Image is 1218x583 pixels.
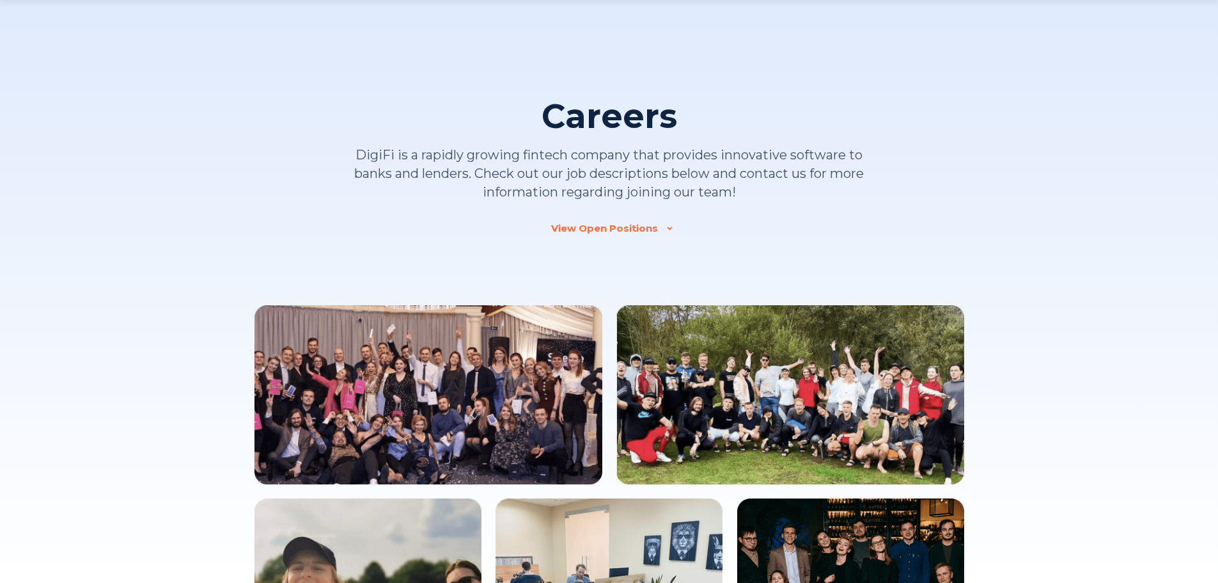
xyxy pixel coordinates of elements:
h1: Careers [542,97,677,136]
img: Team Image 1 [254,305,602,484]
div: View Open Positions [551,222,658,235]
a: View Open Positions [551,222,667,235]
p: DigiFi is a rapidly growing fintech company that provides innovative software to banks and lender... [347,146,871,202]
img: Team Image 2 [616,305,964,484]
